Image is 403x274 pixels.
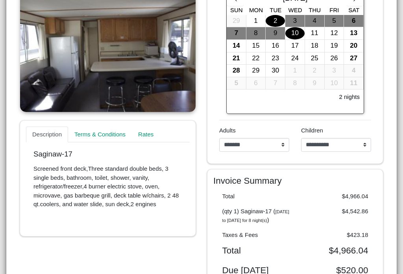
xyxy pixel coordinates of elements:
[344,65,363,77] div: 4
[216,192,296,201] div: Total
[325,27,344,39] div: 12
[216,207,296,225] div: (qty 1) Saginaw-17 ( )
[285,77,305,90] button: 8
[325,77,344,90] button: 10
[339,93,360,101] h6: 2 nights
[213,175,377,186] h4: Invoice Summary
[288,7,302,13] span: Wed
[227,40,246,52] button: 14
[227,27,246,39] div: 7
[344,52,364,65] button: 27
[325,15,344,27] div: 5
[301,127,323,134] span: Children
[285,40,305,52] button: 17
[227,27,246,40] button: 7
[227,15,246,28] button: 29
[216,231,296,240] div: Taxes & Fees
[216,245,296,256] div: Total
[68,127,132,142] a: Terms & Conditions
[246,77,266,89] div: 6
[227,77,246,89] div: 5
[266,52,285,65] button: 23
[246,27,266,40] button: 8
[325,27,344,40] button: 12
[246,65,266,77] button: 29
[309,7,321,13] span: Thu
[227,65,246,77] div: 28
[246,77,266,90] button: 6
[285,27,305,39] div: 10
[325,77,344,89] div: 10
[266,15,285,27] div: 2
[344,15,363,27] div: 6
[285,15,305,28] button: 3
[295,245,374,256] div: $4,966.04
[344,77,364,90] button: 11
[266,77,285,89] div: 7
[249,7,263,13] span: Mon
[33,150,182,159] p: Saginaw-17
[305,52,324,65] div: 25
[285,77,305,89] div: 8
[344,77,363,89] div: 11
[246,40,266,52] button: 15
[285,52,305,65] button: 24
[266,15,285,28] button: 2
[230,7,243,13] span: Sun
[329,7,339,13] span: Fri
[219,127,236,134] span: Adults
[305,77,325,90] button: 9
[325,65,344,77] button: 3
[26,127,68,142] a: Description
[305,27,325,40] button: 11
[344,40,364,52] button: 20
[305,15,325,28] button: 4
[305,65,324,77] div: 2
[227,77,246,90] button: 5
[266,40,285,52] button: 16
[344,15,364,28] button: 6
[348,7,359,13] span: Sat
[246,52,266,65] button: 22
[325,15,344,28] button: 5
[33,164,182,209] p: Screened front deck,Three standard double beds, 3 single beds, bathroom, toilet, shower, vanity, ...
[325,40,344,52] button: 19
[246,15,266,28] button: 1
[344,27,364,40] button: 13
[132,127,160,142] a: Rates
[344,40,363,52] div: 20
[344,65,364,77] button: 4
[344,52,363,65] div: 27
[266,27,285,40] button: 9
[295,207,374,225] div: $4,542.86
[285,27,305,40] button: 10
[344,27,363,39] div: 13
[325,52,344,65] button: 26
[285,65,305,77] button: 1
[266,77,285,90] button: 7
[246,15,266,27] div: 1
[227,15,246,27] div: 29
[305,52,325,65] button: 25
[295,231,374,240] div: $423.18
[305,27,324,39] div: 11
[305,15,324,27] div: 4
[305,40,325,52] button: 18
[227,52,246,65] button: 21
[266,65,285,77] button: 30
[285,15,305,27] div: 3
